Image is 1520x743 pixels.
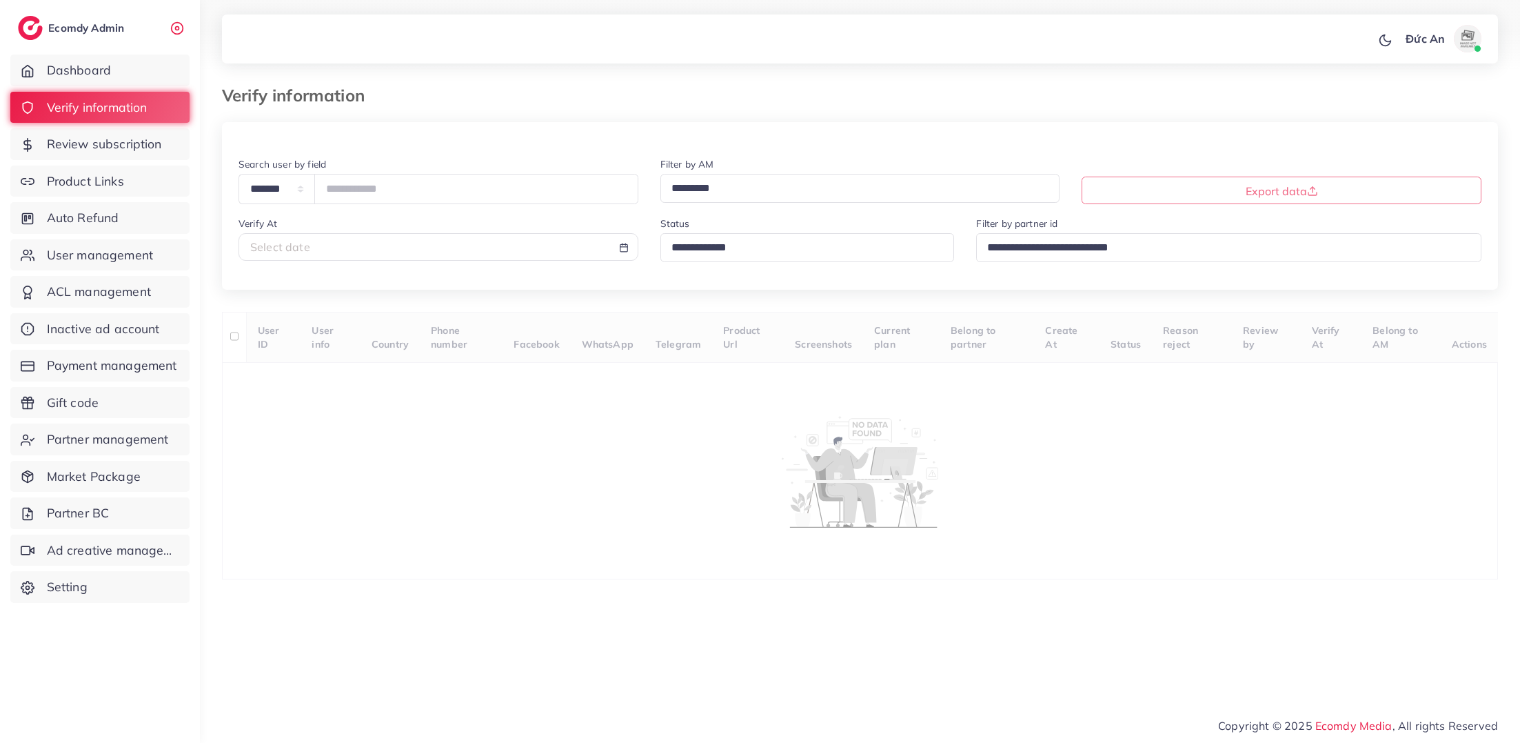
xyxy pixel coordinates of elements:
[47,172,124,190] span: Product Links
[660,157,714,171] label: Filter by AM
[667,237,937,259] input: Search for option
[47,504,110,522] span: Partner BC
[47,394,99,412] span: Gift code
[10,535,190,566] a: Ad creative management
[47,357,177,375] span: Payment management
[18,16,43,40] img: logo
[1398,25,1487,52] a: Đức Anavatar
[47,320,160,338] span: Inactive ad account
[976,233,1481,261] div: Search for option
[10,387,190,419] a: Gift code
[239,157,326,171] label: Search user by field
[10,92,190,123] a: Verify information
[10,55,190,86] a: Dashboard
[47,209,119,227] span: Auto Refund
[47,578,88,596] span: Setting
[1218,717,1498,734] span: Copyright © 2025
[982,237,1463,259] input: Search for option
[10,202,190,234] a: Auto Refund
[47,542,179,559] span: Ad creative management
[660,174,1060,202] div: Search for option
[47,99,148,117] span: Verify information
[1454,25,1481,52] img: avatar
[250,240,310,254] span: Select date
[976,217,1057,230] label: Filter by partner id
[47,283,151,301] span: ACL management
[47,468,141,486] span: Market Package
[10,276,190,308] a: ACL management
[10,461,190,493] a: Market Package
[667,178,1042,199] input: Search for option
[47,246,153,264] span: User management
[10,497,190,529] a: Partner BC
[18,16,128,40] a: logoEcomdy Admin
[1392,717,1498,734] span: , All rights Reserved
[10,350,190,382] a: Payment management
[48,21,128,34] h2: Ecomdy Admin
[1082,177,1481,204] button: Export data
[47,135,162,153] span: Review subscription
[660,217,690,230] label: Status
[10,313,190,345] a: Inactive ad account
[10,166,190,197] a: Product Links
[47,61,111,79] span: Dashboard
[660,233,955,261] div: Search for option
[1246,184,1318,198] span: Export data
[10,128,190,160] a: Review subscription
[10,571,190,603] a: Setting
[239,217,277,230] label: Verify At
[10,239,190,271] a: User management
[1315,719,1392,733] a: Ecomdy Media
[10,424,190,455] a: Partner management
[47,430,169,448] span: Partner management
[222,86,376,106] h3: Verify information
[1406,30,1445,47] p: Đức An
